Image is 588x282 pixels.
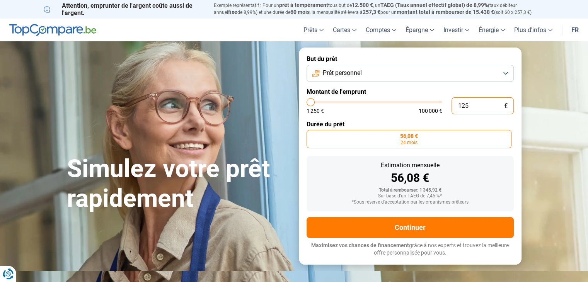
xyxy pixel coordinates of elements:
[504,103,508,109] span: €
[279,2,328,8] span: prêt à tempérament
[419,108,442,114] span: 100 000 €
[401,140,418,145] span: 24 mois
[313,162,508,168] div: Estimation mensuelle
[323,69,362,77] span: Prêt personnel
[307,108,324,114] span: 1 250 €
[401,19,439,41] a: Épargne
[313,172,508,184] div: 56,08 €
[313,194,508,199] div: Sur base d'un TAEG de 7,45 %*
[400,133,418,139] span: 56,08 €
[328,19,361,41] a: Cartes
[299,19,328,41] a: Prêts
[361,19,401,41] a: Comptes
[307,88,514,95] label: Montant de l'emprunt
[290,9,310,15] span: 60 mois
[397,9,494,15] span: montant total à rembourser de 15.438 €
[510,19,557,41] a: Plus d'infos
[311,242,409,248] span: Maximisez vos chances de financement
[307,217,514,238] button: Continuer
[352,2,373,8] span: 12.500 €
[214,2,545,16] p: Exemple représentatif : Pour un tous but de , un (taux débiteur annuel de 8,99%) et une durée de ...
[313,200,508,205] div: *Sous réserve d'acceptation par les organismes prêteurs
[307,65,514,82] button: Prêt personnel
[67,154,290,214] h1: Simulez votre prêt rapidement
[44,2,205,17] p: Attention, emprunter de l'argent coûte aussi de l'argent.
[380,2,488,8] span: TAEG (Taux annuel effectif global) de 8,99%
[307,55,514,63] label: But du prêt
[313,188,508,193] div: Total à rembourser: 1 345,92 €
[9,24,96,36] img: TopCompare
[439,19,474,41] a: Investir
[307,121,514,128] label: Durée du prêt
[474,19,510,41] a: Énergie
[307,242,514,257] p: grâce à nos experts et trouvez la meilleure offre personnalisée pour vous.
[363,9,380,15] span: 257,3 €
[567,19,583,41] a: fr
[228,9,237,15] span: fixe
